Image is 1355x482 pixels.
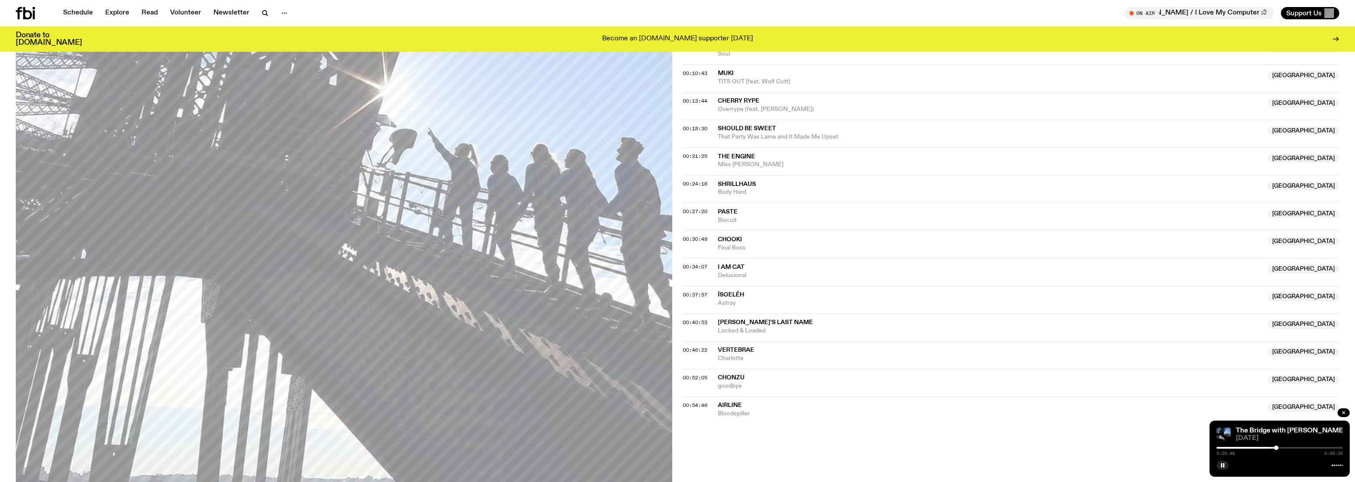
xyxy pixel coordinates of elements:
button: 00:54:46 [683,403,707,408]
span: 00:27:20 [683,208,707,215]
button: 00:18:30 [683,126,707,131]
span: Support Us [1286,9,1322,17]
span: 00:24:16 [683,180,707,187]
p: Become an [DOMAIN_NAME] supporter [DATE] [602,35,753,43]
span: [GEOGRAPHIC_DATA] [1268,71,1339,80]
span: Ïsoeléh [718,292,744,298]
span: [GEOGRAPHIC_DATA] [1268,348,1339,357]
a: The Bridge with [PERSON_NAME] [1236,427,1345,434]
span: [DATE] [1236,435,1343,442]
span: 00:37:57 [683,291,707,298]
a: Schedule [58,7,98,19]
span: [GEOGRAPHIC_DATA] [1268,403,1339,412]
img: People climb Sydney's Harbour Bridge [1217,428,1231,442]
button: 00:24:16 [683,182,707,186]
span: [GEOGRAPHIC_DATA] [1268,209,1339,218]
span: Shrillhaus [718,181,756,187]
span: 00:18:30 [683,125,707,132]
span: [GEOGRAPHIC_DATA] [1268,154,1339,163]
span: Chonzu [718,375,745,381]
span: Final Boss [718,244,1263,252]
button: 00:30:49 [683,237,707,242]
span: Charlotte [718,354,1263,363]
span: That Party Was Lame and It Made Me Upset [718,133,1263,141]
button: 00:40:53 [683,320,707,325]
span: [GEOGRAPHIC_DATA] [1268,264,1339,273]
span: TITS OUT (feat. Wolf Cutt) [718,78,1263,86]
button: 00:34:07 [683,264,707,269]
span: 00:13:44 [683,97,707,104]
span: [GEOGRAPHIC_DATA] [1268,320,1339,329]
span: [GEOGRAPHIC_DATA] [1268,126,1339,135]
span: Should Be Sweet [718,125,776,132]
span: Soul [718,50,1263,58]
button: On AirMornings with [PERSON_NAME] / I Love My Computer :3 [1125,7,1274,19]
span: Locked & Loaded [718,327,1263,335]
span: 00:46:22 [683,346,707,353]
span: Cherry Rype [718,98,759,104]
span: Body Hard [718,188,1263,196]
span: [GEOGRAPHIC_DATA] [1268,293,1339,301]
button: 00:52:05 [683,375,707,380]
span: 00:40:53 [683,319,707,326]
span: 00:10:43 [683,70,707,77]
button: 00:27:20 [683,209,707,214]
h3: Donate to [DOMAIN_NAME] [16,32,82,46]
span: Miss [PERSON_NAME] [718,161,1263,169]
span: Overrype (feat. [PERSON_NAME]) [718,105,1263,114]
span: I Am Cat [718,264,745,270]
span: The Engine [718,154,755,160]
span: 0:26:48 [1217,451,1235,456]
span: Tune in live [1135,10,1270,16]
span: 00:30:49 [683,236,707,243]
span: Airline [718,402,742,408]
span: [PERSON_NAME]'s Last Name [718,319,813,325]
span: 00:34:07 [683,263,707,270]
span: [GEOGRAPHIC_DATA] [1268,182,1339,190]
button: 00:21:25 [683,154,707,159]
a: Explore [100,7,135,19]
span: [GEOGRAPHIC_DATA] [1268,237,1339,246]
span: Bloodspiller [718,410,1263,418]
a: Read [136,7,163,19]
span: 00:21:25 [683,153,707,160]
button: 00:10:43 [683,71,707,76]
span: 0:56:39 [1324,451,1343,456]
span: Vertebrae [718,347,754,353]
button: Support Us [1281,7,1339,19]
span: Delusional [718,271,1263,280]
span: 00:52:05 [683,374,707,381]
span: ChooKi [718,236,742,243]
button: 00:46:22 [683,348,707,353]
span: goodbye [718,382,1263,390]
span: Biscuit [718,216,1263,225]
span: Muki [718,70,734,76]
span: [GEOGRAPHIC_DATA] [1268,99,1339,107]
span: Astray [718,299,1263,307]
button: 00:37:57 [683,293,707,297]
a: Volunteer [165,7,206,19]
span: Paste [718,209,738,215]
a: Newsletter [208,7,255,19]
span: [GEOGRAPHIC_DATA] [1268,375,1339,384]
span: 00:54:46 [683,402,707,409]
button: 00:13:44 [683,99,707,104]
